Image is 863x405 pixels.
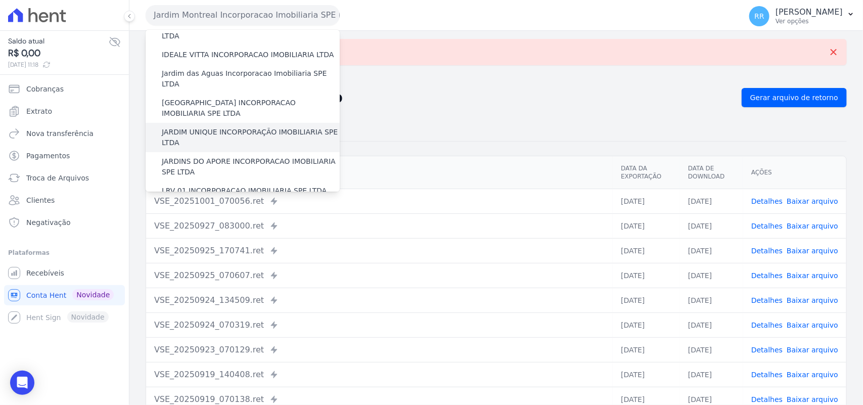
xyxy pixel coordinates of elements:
[613,337,680,362] td: [DATE]
[751,197,783,205] a: Detalhes
[754,13,764,20] span: RR
[162,98,340,119] label: [GEOGRAPHIC_DATA] INCORPORACAO IMOBILIARIA SPE LTDA
[154,294,605,306] div: VSE_20250924_134509.ret
[776,7,843,17] p: [PERSON_NAME]
[613,189,680,213] td: [DATE]
[146,91,734,105] h2: Exportações de Retorno
[680,337,743,362] td: [DATE]
[751,321,783,329] a: Detalhes
[680,156,743,189] th: Data de Download
[10,371,34,395] div: Open Intercom Messenger
[26,173,89,183] span: Troca de Arquivos
[680,238,743,263] td: [DATE]
[743,156,846,189] th: Ações
[751,371,783,379] a: Detalhes
[26,268,64,278] span: Recebíveis
[613,238,680,263] td: [DATE]
[162,20,340,41] label: IDEALE PREMIUM INCORPORACAO IMOBILIARIA LTDA
[8,79,121,328] nav: Sidebar
[787,197,838,205] a: Baixar arquivo
[4,190,125,210] a: Clientes
[72,289,114,300] span: Novidade
[26,128,94,139] span: Nova transferência
[26,217,71,228] span: Negativação
[680,312,743,337] td: [DATE]
[162,68,340,89] label: Jardim das Aguas Incorporacao Imobiliaria SPE LTDA
[742,88,847,107] a: Gerar arquivo de retorno
[613,263,680,288] td: [DATE]
[680,189,743,213] td: [DATE]
[787,371,838,379] a: Baixar arquivo
[26,84,64,94] span: Cobranças
[4,212,125,233] a: Negativação
[162,50,334,60] label: IDEALE VITTA INCORPORACAO IMOBILIARIA LTDA
[162,127,340,148] label: JARDIM UNIQUE INCORPORAÇÃO IMOBILIARIA SPE LTDA
[26,151,70,161] span: Pagamentos
[4,101,125,121] a: Extrato
[751,222,783,230] a: Detalhes
[741,2,863,30] button: RR [PERSON_NAME] Ver opções
[613,362,680,387] td: [DATE]
[162,156,340,177] label: JARDINS DO APORE INCORPORACAO IMOBILIARIA SPE LTDA
[8,247,121,259] div: Plataformas
[154,220,605,232] div: VSE_20250927_083000.ret
[146,73,847,84] nav: Breadcrumb
[4,123,125,144] a: Nova transferência
[154,195,605,207] div: VSE_20251001_070056.ret
[750,93,838,103] span: Gerar arquivo de retorno
[613,213,680,238] td: [DATE]
[154,269,605,282] div: VSE_20250925_070607.ret
[4,263,125,283] a: Recebíveis
[680,362,743,387] td: [DATE]
[26,106,52,116] span: Extrato
[776,17,843,25] p: Ver opções
[26,290,66,300] span: Conta Hent
[4,168,125,188] a: Troca de Arquivos
[146,156,613,189] th: Arquivo
[787,222,838,230] a: Baixar arquivo
[4,146,125,166] a: Pagamentos
[680,263,743,288] td: [DATE]
[751,247,783,255] a: Detalhes
[787,272,838,280] a: Baixar arquivo
[8,36,109,47] span: Saldo atual
[613,156,680,189] th: Data da Exportação
[613,312,680,337] td: [DATE]
[751,395,783,403] a: Detalhes
[154,344,605,356] div: VSE_20250923_070129.ret
[4,79,125,99] a: Cobranças
[8,47,109,60] span: R$ 0,00
[4,285,125,305] a: Conta Hent Novidade
[680,288,743,312] td: [DATE]
[787,247,838,255] a: Baixar arquivo
[787,296,838,304] a: Baixar arquivo
[613,288,680,312] td: [DATE]
[787,395,838,403] a: Baixar arquivo
[751,296,783,304] a: Detalhes
[154,369,605,381] div: VSE_20250919_140408.ret
[8,60,109,69] span: [DATE] 11:18
[146,5,340,25] button: Jardim Montreal Incorporacao Imobiliaria SPE LTDA
[154,319,605,331] div: VSE_20250924_070319.ret
[154,245,605,257] div: VSE_20250925_170741.ret
[751,346,783,354] a: Detalhes
[751,272,783,280] a: Detalhes
[787,346,838,354] a: Baixar arquivo
[26,195,55,205] span: Clientes
[680,213,743,238] td: [DATE]
[787,321,838,329] a: Baixar arquivo
[162,186,327,196] label: LRV 01 INCORPORACAO IMOBILIARIA SPE LTDA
